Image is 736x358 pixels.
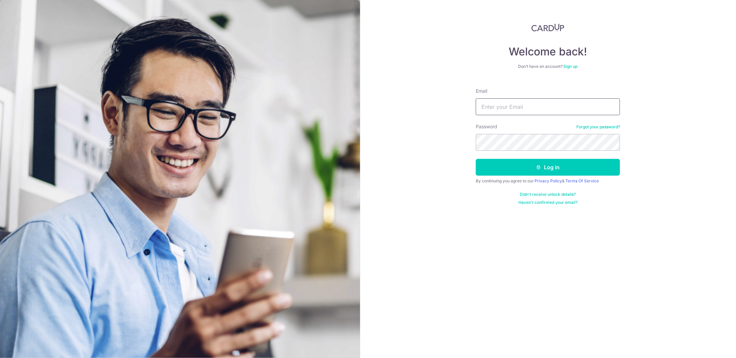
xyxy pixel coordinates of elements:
[476,88,487,94] label: Email
[576,124,620,130] a: Forgot your password?
[476,45,620,58] h4: Welcome back!
[476,159,620,176] button: Log in
[476,123,497,130] label: Password
[564,64,578,69] a: Sign up
[518,200,577,205] a: Haven't confirmed your email?
[534,178,562,183] a: Privacy Policy
[476,98,620,115] input: Enter your Email
[531,24,564,32] img: CardUp Logo
[476,178,620,184] div: By continuing you agree to our &
[476,64,620,69] div: Don’t have an account?
[565,178,599,183] a: Terms Of Service
[520,192,576,197] a: Didn't receive unlock details?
